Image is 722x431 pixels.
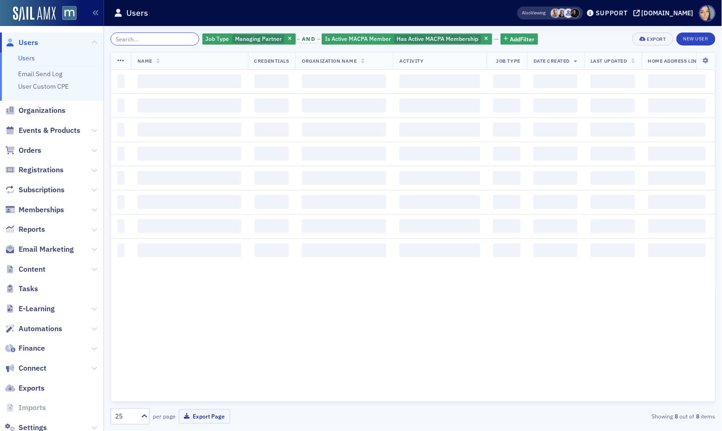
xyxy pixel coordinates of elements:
button: and [297,35,320,43]
span: ‌ [254,219,289,233]
span: ‌ [533,147,578,161]
img: SailAMX [62,6,77,20]
span: ‌ [117,123,124,137]
input: Search… [111,33,199,46]
span: E-Learning [19,304,55,314]
span: ‌ [117,219,124,233]
a: View Homepage [56,6,77,22]
a: Imports [5,403,46,413]
span: Date Created [533,58,570,64]
span: ‌ [302,123,386,137]
a: Memberships [5,205,64,215]
span: ‌ [399,123,480,137]
span: ‌ [493,243,520,257]
button: Export Page [179,409,230,424]
span: Home Address Line 1 [648,58,704,64]
span: Has Active MACPA Membership [397,35,478,42]
span: ‌ [117,243,124,257]
span: ‌ [399,195,480,209]
span: ‌ [117,74,124,88]
span: Managing Partner [235,35,282,42]
span: ‌ [302,195,386,209]
a: Reports [5,224,45,235]
span: Orders [19,145,41,156]
span: Last Updated [591,58,627,64]
a: Tasks [5,284,38,294]
span: Imports [19,403,46,413]
span: ‌ [137,195,241,209]
a: Orders [5,145,41,156]
span: Viewing [522,10,546,16]
a: Automations [5,324,62,334]
div: [DOMAIN_NAME] [642,9,694,17]
span: ‌ [399,219,480,233]
div: Managing Partner [202,33,296,45]
img: SailAMX [13,7,56,21]
span: Job Type [496,58,520,64]
button: [DOMAIN_NAME] [633,10,697,16]
span: Add Filter [510,35,534,43]
a: Events & Products [5,125,80,136]
span: ‌ [254,147,289,161]
span: ‌ [591,123,635,137]
span: ‌ [493,74,520,88]
span: ‌ [399,98,480,112]
span: Finance [19,343,45,353]
span: Is Active MACPA Member [325,35,391,42]
span: ‌ [533,195,578,209]
span: ‌ [493,195,520,209]
a: Email Send Log [18,70,62,78]
span: ‌ [302,243,386,257]
span: ‌ [137,243,241,257]
a: Registrations [5,165,64,175]
span: ‌ [254,195,289,209]
span: ‌ [137,123,241,137]
span: ‌ [117,171,124,185]
span: ‌ [591,74,635,88]
span: Automations [19,324,62,334]
span: Tasks [19,284,38,294]
span: ‌ [591,195,635,209]
div: Showing out of items [520,412,715,420]
span: ‌ [533,123,578,137]
span: ‌ [137,98,241,112]
span: ‌ [591,219,635,233]
span: ‌ [302,171,386,185]
span: Credentials [254,58,289,64]
div: Has Active MACPA Membership [322,33,492,45]
span: ‌ [117,147,124,161]
button: AddFilter [501,33,539,45]
span: ‌ [591,171,635,185]
span: ‌ [117,195,124,209]
span: ‌ [493,171,520,185]
span: ‌ [493,219,520,233]
span: ‌ [533,74,578,88]
span: Events & Products [19,125,80,136]
a: Users [5,38,38,48]
span: ‌ [533,171,578,185]
div: 25 [115,411,136,421]
h1: Users [126,7,148,19]
span: Registrations [19,165,64,175]
span: ‌ [493,123,520,137]
span: ‌ [399,171,480,185]
a: Finance [5,343,45,353]
div: Also [522,10,531,16]
span: ‌ [533,243,578,257]
button: Export [632,33,673,46]
span: ‌ [137,74,241,88]
span: ‌ [533,219,578,233]
span: ‌ [399,147,480,161]
span: ‌ [648,123,706,137]
span: ‌ [254,74,289,88]
span: ‌ [302,147,386,161]
strong: 8 [695,412,701,420]
a: User Custom CPE [18,82,69,91]
span: ‌ [648,195,706,209]
span: ‌ [591,98,635,112]
span: Subscriptions [19,185,65,195]
span: Organization Name [302,58,357,64]
span: Reports [19,224,45,235]
span: Job Type [206,35,229,42]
